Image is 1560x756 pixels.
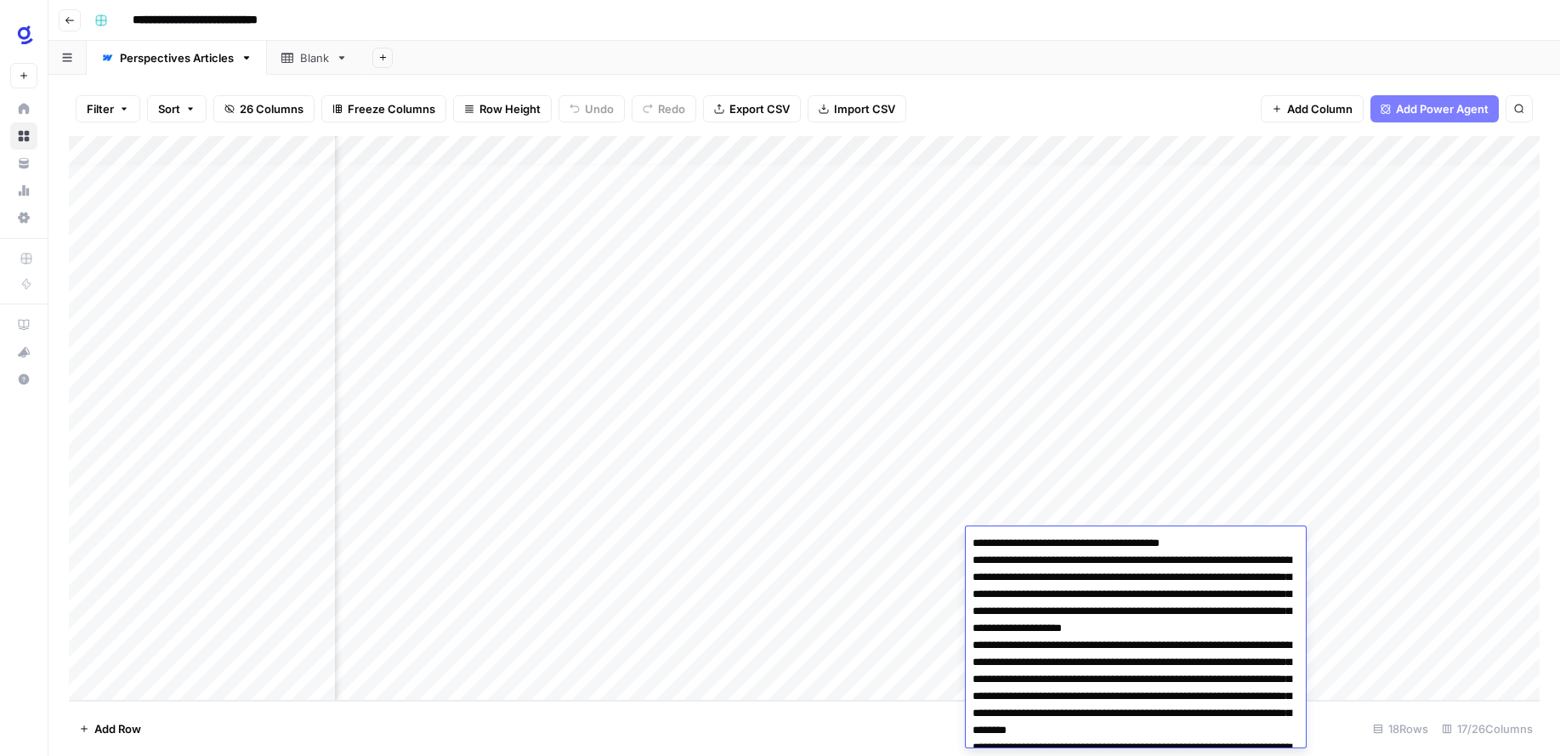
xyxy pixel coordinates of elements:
[94,720,141,737] span: Add Row
[729,100,790,117] span: Export CSV
[10,204,37,231] a: Settings
[1366,715,1435,742] div: 18 Rows
[158,100,180,117] span: Sort
[10,150,37,177] a: Your Data
[658,100,685,117] span: Redo
[453,95,552,122] button: Row Height
[87,41,267,75] a: Perspectives Articles
[10,311,37,338] a: AirOps Academy
[321,95,446,122] button: Freeze Columns
[10,14,37,56] button: Workspace: Glean SEO Ops
[559,95,625,122] button: Undo
[1287,100,1353,117] span: Add Column
[10,95,37,122] a: Home
[240,100,303,117] span: 26 Columns
[808,95,906,122] button: Import CSV
[834,100,895,117] span: Import CSV
[632,95,696,122] button: Redo
[267,41,362,75] a: Blank
[10,20,41,50] img: Glean SEO Ops Logo
[76,95,140,122] button: Filter
[1435,715,1540,742] div: 17/26 Columns
[120,49,234,66] div: Perspectives Articles
[1261,95,1364,122] button: Add Column
[585,100,614,117] span: Undo
[300,49,329,66] div: Blank
[703,95,801,122] button: Export CSV
[479,100,541,117] span: Row Height
[10,366,37,393] button: Help + Support
[87,100,114,117] span: Filter
[11,339,37,365] div: What's new?
[1370,95,1499,122] button: Add Power Agent
[10,338,37,366] button: What's new?
[10,122,37,150] a: Browse
[1396,100,1489,117] span: Add Power Agent
[10,177,37,204] a: Usage
[348,100,435,117] span: Freeze Columns
[147,95,207,122] button: Sort
[69,715,151,742] button: Add Row
[213,95,315,122] button: 26 Columns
